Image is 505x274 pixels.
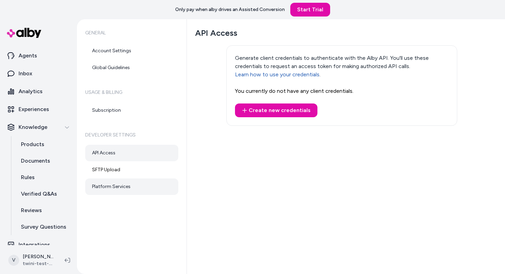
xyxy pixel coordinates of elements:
[85,145,178,161] a: API Access
[235,87,449,95] p: You currently do not have any client credentials.
[14,219,74,235] a: Survey Questions
[14,136,74,153] a: Products
[3,47,74,64] a: Agents
[235,54,449,79] p: Generate client credentials to authenticate with the Alby API. You'll use these credentials to re...
[3,119,74,135] button: Knowledge
[21,173,35,182] p: Rules
[14,186,74,202] a: Verified Q&As
[14,153,74,169] a: Documents
[290,3,330,17] a: Start Trial
[85,125,178,145] h6: Developer Settings
[23,260,54,267] span: twini-test-store
[85,59,178,76] a: Global Guidelines
[175,6,285,13] p: Only pay when alby drives an Assisted Conversion
[19,69,32,78] p: Inbox
[19,52,37,60] p: Agents
[21,206,42,215] p: Reviews
[235,71,319,78] a: Learn how to use your credentials
[19,123,47,131] p: Knowledge
[14,202,74,219] a: Reviews
[85,83,178,102] h6: Usage & Billing
[19,87,43,96] p: Analytics
[23,253,54,260] p: [PERSON_NAME]
[85,102,178,119] a: Subscription
[21,140,44,149] p: Products
[14,169,74,186] a: Rules
[21,223,66,231] p: Survey Questions
[3,101,74,118] a: Experiences
[195,28,489,39] h1: API Access
[3,65,74,82] a: Inbox
[85,162,178,178] a: SFTP Upload
[3,83,74,100] a: Analytics
[3,237,74,253] a: Integrations
[85,178,178,195] a: Platform Services
[21,190,57,198] p: Verified Q&As
[8,255,19,266] span: V
[7,28,41,38] img: alby Logo
[85,23,178,43] h6: General
[85,43,178,59] a: Account Settings
[19,105,49,113] p: Experiences
[235,103,317,117] button: Create new credentials
[21,157,50,165] p: Documents
[4,249,59,271] button: V[PERSON_NAME]twini-test-store
[19,241,50,249] p: Integrations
